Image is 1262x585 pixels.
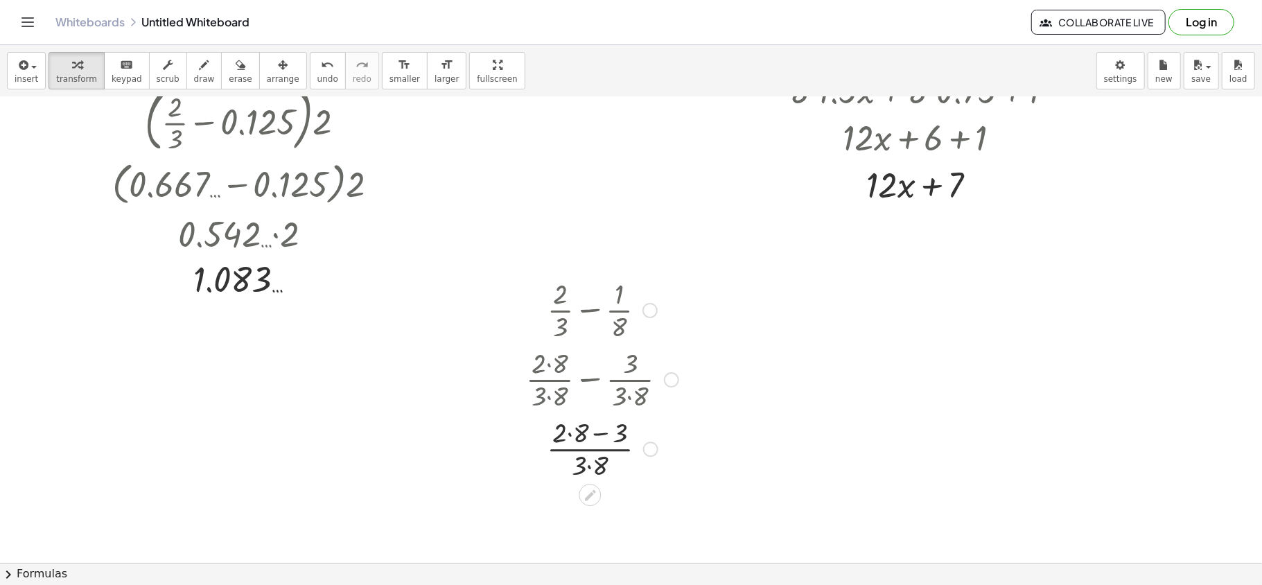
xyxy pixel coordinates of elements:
[1031,10,1166,35] button: Collaborate Live
[1191,74,1211,84] span: save
[1222,52,1255,89] button: load
[55,15,125,29] a: Whiteboards
[17,11,39,33] button: Toggle navigation
[229,74,252,84] span: erase
[469,52,525,89] button: fullscreen
[56,74,97,84] span: transform
[259,52,307,89] button: arrange
[112,74,142,84] span: keypad
[267,74,299,84] span: arrange
[1148,52,1181,89] button: new
[317,74,338,84] span: undo
[1104,74,1137,84] span: settings
[427,52,466,89] button: format_sizelarger
[49,52,105,89] button: transform
[157,74,179,84] span: scrub
[321,57,334,73] i: undo
[149,52,187,89] button: scrub
[1043,16,1154,28] span: Collaborate Live
[440,57,453,73] i: format_size
[389,74,420,84] span: smaller
[7,52,46,89] button: insert
[356,57,369,73] i: redo
[310,52,346,89] button: undoundo
[353,74,371,84] span: redo
[1168,9,1234,35] button: Log in
[382,52,428,89] button: format_sizesmaller
[186,52,222,89] button: draw
[15,74,38,84] span: insert
[345,52,379,89] button: redoredo
[477,74,517,84] span: fullscreen
[1229,74,1247,84] span: load
[1096,52,1145,89] button: settings
[1155,74,1173,84] span: new
[194,74,215,84] span: draw
[221,52,259,89] button: erase
[579,484,601,507] div: Edit math
[398,57,411,73] i: format_size
[1184,52,1219,89] button: save
[120,57,133,73] i: keyboard
[435,74,459,84] span: larger
[104,52,150,89] button: keyboardkeypad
